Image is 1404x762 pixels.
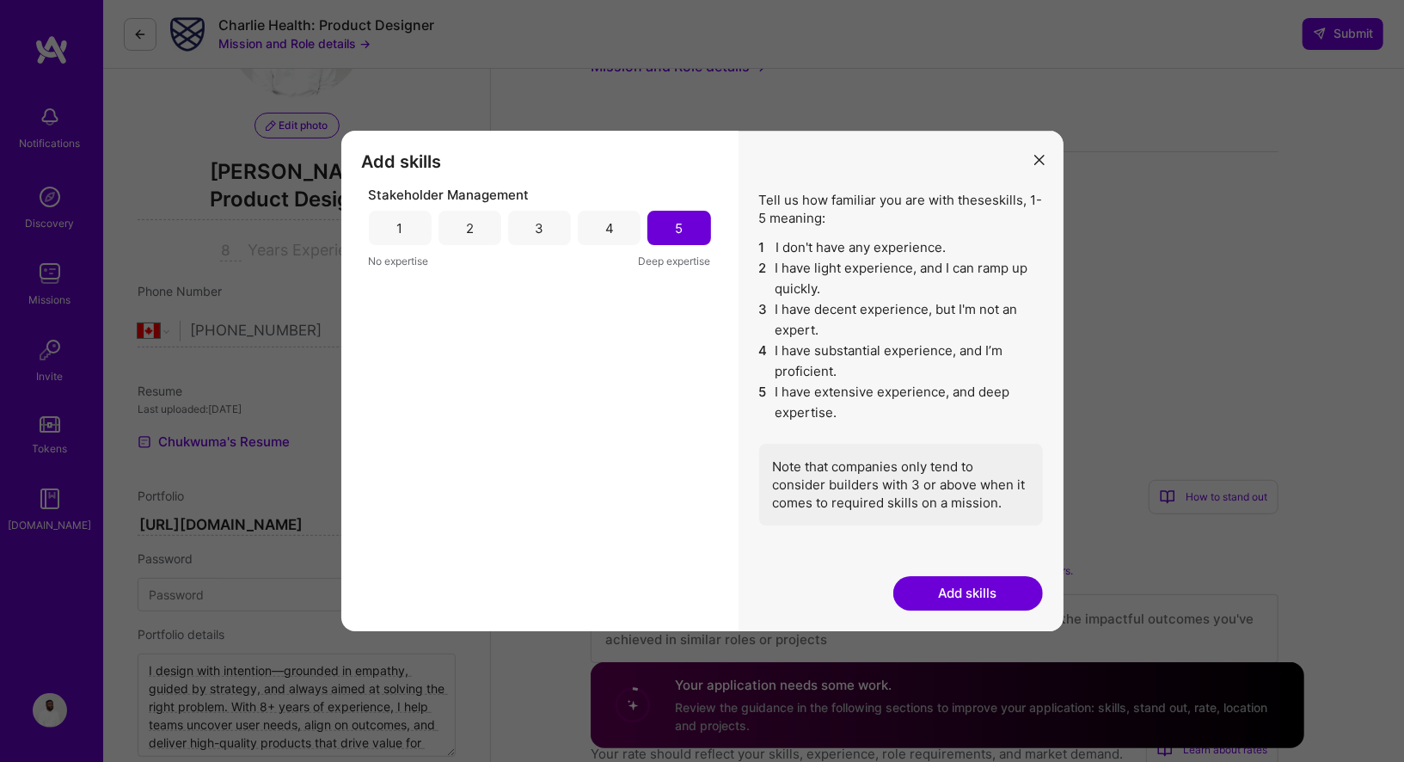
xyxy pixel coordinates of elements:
[369,186,530,204] span: Stakeholder Management
[397,219,403,237] div: 1
[759,258,1043,299] li: I have light experience, and I can ramp up quickly.
[536,219,544,237] div: 3
[759,191,1043,525] div: Tell us how familiar you are with these skills , 1-5 meaning:
[759,258,769,299] span: 2
[369,252,429,270] span: No expertise
[759,382,1043,423] li: I have extensive experience, and deep expertise.
[605,219,614,237] div: 4
[362,151,718,172] h3: Add skills
[759,299,1043,341] li: I have decent experience, but I'm not an expert.
[639,252,711,270] span: Deep expertise
[675,219,683,237] div: 5
[466,219,474,237] div: 2
[759,341,769,382] span: 4
[759,237,769,258] span: 1
[1034,155,1045,165] i: icon Close
[759,444,1043,525] div: Note that companies only tend to consider builders with 3 or above when it comes to required skil...
[341,131,1064,631] div: modal
[759,237,1043,258] li: I don't have any experience.
[759,299,769,341] span: 3
[759,382,769,423] span: 5
[893,576,1043,611] button: Add skills
[759,341,1043,382] li: I have substantial experience, and I’m proficient.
